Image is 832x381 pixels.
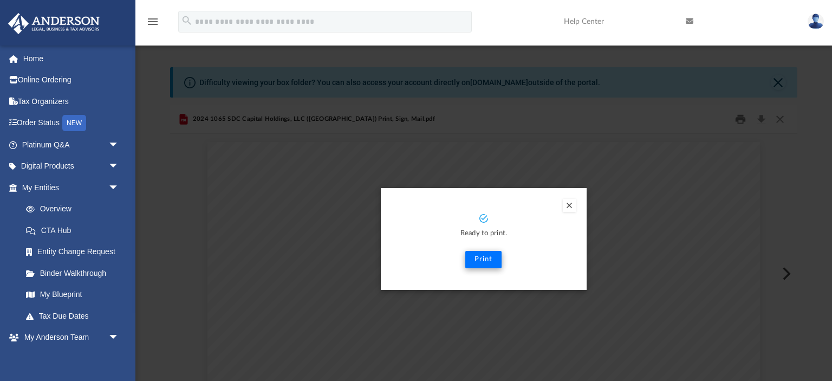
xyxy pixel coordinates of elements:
[15,219,135,241] a: CTA Hub
[8,134,135,156] a: Platinum Q&Aarrow_drop_down
[108,134,130,156] span: arrow_drop_down
[146,15,159,28] i: menu
[108,156,130,178] span: arrow_drop_down
[8,91,135,112] a: Tax Organizers
[108,177,130,199] span: arrow_drop_down
[8,327,130,348] a: My Anderson Teamarrow_drop_down
[8,177,135,198] a: My Entitiesarrow_drop_down
[808,14,824,29] img: User Pic
[62,115,86,131] div: NEW
[15,241,135,263] a: Entity Change Request
[15,284,130,306] a: My Blueprint
[15,198,135,220] a: Overview
[8,112,135,134] a: Order StatusNEW
[146,21,159,28] a: menu
[108,327,130,349] span: arrow_drop_down
[15,305,135,327] a: Tax Due Dates
[392,228,576,240] p: Ready to print.
[465,251,502,268] button: Print
[8,48,135,69] a: Home
[8,69,135,91] a: Online Ordering
[5,13,103,34] img: Anderson Advisors Platinum Portal
[15,262,135,284] a: Binder Walkthrough
[181,15,193,27] i: search
[8,156,135,177] a: Digital Productsarrow_drop_down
